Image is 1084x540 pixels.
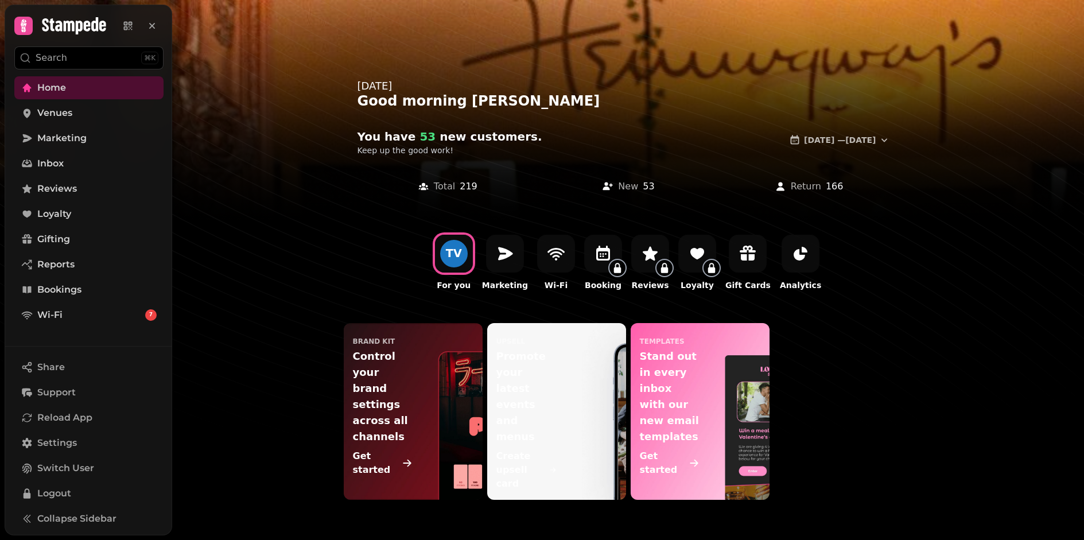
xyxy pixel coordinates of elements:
[780,129,899,151] button: [DATE] —[DATE]
[14,381,164,404] button: Support
[149,311,153,319] span: 7
[37,131,87,145] span: Marketing
[37,232,70,246] span: Gifting
[14,482,164,505] button: Logout
[14,278,164,301] a: Bookings
[14,457,164,480] button: Switch User
[545,279,568,291] p: Wi-Fi
[415,130,436,143] span: 53
[358,129,578,145] h2: You have new customer s .
[37,436,77,450] span: Settings
[14,102,164,125] a: Venues
[37,81,66,95] span: Home
[14,432,164,454] a: Settings
[14,406,164,429] button: Reload App
[37,157,64,170] span: Inbox
[141,52,158,64] div: ⌘K
[14,228,164,251] a: Gifting
[780,279,821,291] p: Analytics
[353,449,400,477] p: Get started
[14,127,164,150] a: Marketing
[37,487,71,500] span: Logout
[14,46,164,69] button: Search⌘K
[681,279,714,291] p: Loyalty
[585,279,621,291] p: Booking
[640,449,687,477] p: Get started
[496,337,526,346] p: upsell
[14,76,164,99] a: Home
[14,304,164,327] a: Wi-Fi7
[358,92,899,110] div: Good morning [PERSON_NAME]
[804,136,876,144] span: [DATE] — [DATE]
[353,337,395,346] p: Brand Kit
[631,323,770,500] a: templatesStand out in every inbox with our new email templatesGet started
[437,279,471,291] p: For you
[37,207,71,221] span: Loyalty
[446,248,462,259] div: T V
[37,106,72,120] span: Venues
[37,258,75,271] span: Reports
[632,279,669,291] p: Reviews
[640,337,685,346] p: templates
[37,512,116,526] span: Collapse Sidebar
[37,308,63,322] span: Wi-Fi
[14,356,164,379] button: Share
[496,449,547,491] p: Create upsell card
[37,386,76,399] span: Support
[37,461,94,475] span: Switch User
[14,253,164,276] a: Reports
[37,360,65,374] span: Share
[37,283,81,297] span: Bookings
[37,411,92,425] span: Reload App
[358,78,899,94] div: [DATE]
[37,182,77,196] span: Reviews
[353,348,413,445] p: Control your brand settings across all channels
[496,348,557,445] p: Promote your latest events and menus
[14,177,164,200] a: Reviews
[14,507,164,530] button: Collapse Sidebar
[14,203,164,226] a: Loyalty
[344,323,483,500] a: Brand KitControl your brand settings across all channelsGet started
[487,323,626,500] a: upsellPromote your latest events and menusCreate upsell card
[36,51,67,65] p: Search
[725,279,771,291] p: Gift Cards
[482,279,528,291] p: Marketing
[14,152,164,175] a: Inbox
[640,348,700,445] p: Stand out in every inbox with our new email templates
[358,145,651,156] p: Keep up the good work!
